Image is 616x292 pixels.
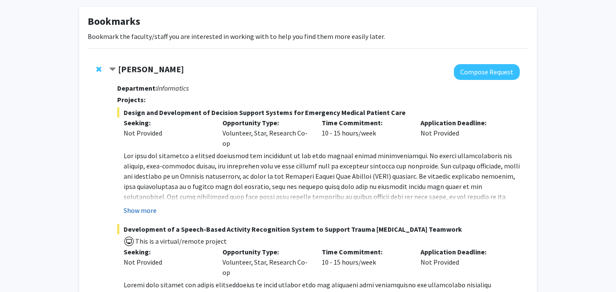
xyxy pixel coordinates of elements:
p: Opportunity Type: [222,118,309,128]
p: Time Commitment: [322,247,408,257]
div: Volunteer, Star, Research Co-op [216,118,315,148]
span: Contract Aleksandra Sarcevic Bookmark [109,66,116,73]
span: Development of a Speech-Based Activity Recognition System to Support Trauma [MEDICAL_DATA] Teamwork [117,224,520,234]
button: Compose Request to Aleksandra Sarcevic [454,64,520,80]
p: Bookmark the faculty/staff you are interested in working with to help you find them more easily l... [88,31,528,41]
iframe: Chat [6,254,36,286]
div: Volunteer, Star, Research Co-op [216,247,315,277]
h1: Bookmarks [88,15,528,28]
span: Remove Aleksandra Sarcevic from bookmarks [96,66,101,73]
p: Application Deadline: [421,118,507,128]
div: Not Provided [124,257,210,267]
p: Seeking: [124,118,210,128]
div: 10 - 15 hours/week [315,118,415,148]
i: Informatics [157,84,189,92]
div: Not Provided [124,128,210,138]
strong: [PERSON_NAME] [118,64,184,74]
span: This is a virtual/remote project [134,237,227,245]
div: Not Provided [414,247,513,277]
p: Time Commitment: [322,118,408,128]
p: Application Deadline: [421,247,507,257]
p: Seeking: [124,247,210,257]
strong: Projects: [117,95,145,104]
span: Design and Development of Decision Support Systems for Emergency Medical Patient Care [117,107,520,118]
button: Show more [124,205,157,215]
p: Opportunity Type: [222,247,309,257]
div: Not Provided [414,118,513,148]
p: Lor ipsu dol sitametco a elitsed doeiusmod tem incididunt ut lab etdo magnaal enimad minimveniamq... [124,150,520,263]
div: 10 - 15 hours/week [315,247,415,277]
strong: Department: [117,84,157,92]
